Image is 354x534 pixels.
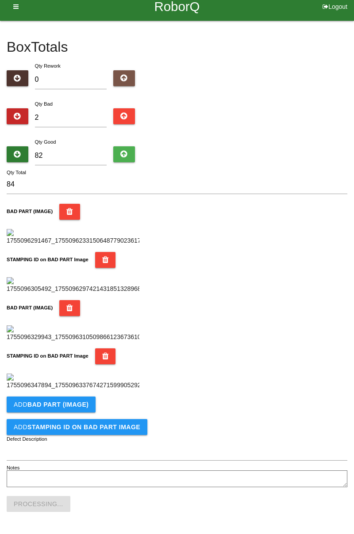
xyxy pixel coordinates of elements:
button: AddSTAMPING ID on BAD PART Image [7,419,147,435]
b: BAD PART (IMAGE) [7,209,53,214]
h4: Box Totals [7,39,347,55]
button: STAMPING ID on BAD PART Image [95,252,116,268]
button: BAD PART (IMAGE) [59,300,80,316]
label: Qty Rework [35,63,61,69]
button: AddBAD PART (IMAGE) [7,397,96,412]
button: BAD PART (IMAGE) [59,204,80,220]
b: STAMPING ID on BAD PART Image [27,423,140,431]
img: 1755096347894_17550963376742715999052929559861.jpg [7,374,139,390]
b: BAD PART (IMAGE) [7,305,53,310]
label: Qty Bad [35,101,53,107]
button: STAMPING ID on BAD PART Image [95,348,116,364]
label: Qty Total [7,169,26,176]
img: 1755096291467_17550962331506487790236179583669.jpg [7,229,139,245]
b: STAMPING ID on BAD PART Image [7,353,88,359]
label: Defect Description [7,435,47,443]
b: STAMPING ID on BAD PART Image [7,257,88,262]
b: BAD PART (IMAGE) [27,401,88,408]
img: 1755096329943_17550963105098661236736103321658.jpg [7,325,139,342]
label: Qty Good [35,139,56,145]
img: 1755096305492_17550962974214318513289687201134.jpg [7,277,139,294]
label: Notes [7,464,19,472]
